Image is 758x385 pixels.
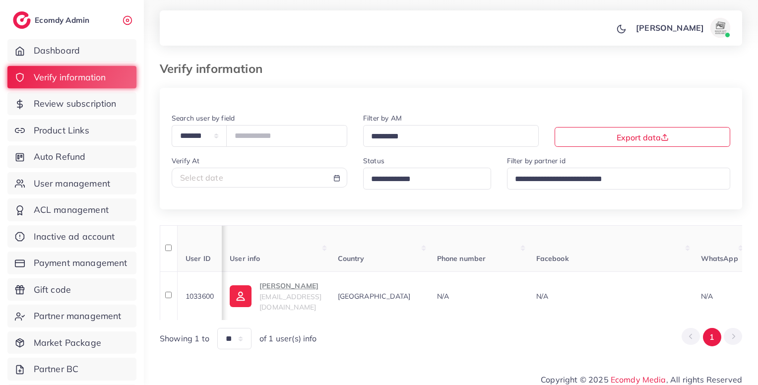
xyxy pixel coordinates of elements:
[536,292,548,301] span: N/A
[172,156,199,166] label: Verify At
[338,292,411,301] span: [GEOGRAPHIC_DATA]
[160,62,270,76] h3: Verify information
[34,150,86,163] span: Auto Refund
[160,333,209,344] span: Showing 1 to
[701,292,713,301] span: N/A
[7,305,136,327] a: Partner management
[13,11,92,29] a: logoEcomdy Admin
[7,39,136,62] a: Dashboard
[437,254,486,263] span: Phone number
[186,292,214,301] span: 1033600
[7,225,136,248] a: Inactive ad account
[186,254,211,263] span: User ID
[34,44,80,57] span: Dashboard
[7,278,136,301] a: Gift code
[7,358,136,381] a: Partner BC
[511,172,718,187] input: Search for option
[34,177,110,190] span: User management
[7,172,136,195] a: User management
[34,257,127,269] span: Payment management
[7,66,136,89] a: Verify information
[230,285,252,307] img: ic-user-info.36bf1079.svg
[180,173,223,183] span: Select date
[507,156,566,166] label: Filter by partner id
[7,92,136,115] a: Review subscription
[7,145,136,168] a: Auto Refund
[437,292,449,301] span: N/A
[34,363,79,376] span: Partner BC
[703,328,721,346] button: Go to page 1
[338,254,365,263] span: Country
[682,328,742,346] ul: Pagination
[34,310,122,322] span: Partner management
[230,280,321,312] a: [PERSON_NAME][EMAIL_ADDRESS][DOMAIN_NAME]
[368,172,478,187] input: Search for option
[363,168,491,189] div: Search for option
[536,254,569,263] span: Facebook
[701,254,738,263] span: WhatsApp
[259,333,317,344] span: of 1 user(s) info
[611,375,666,385] a: Ecomdy Media
[636,22,704,34] p: [PERSON_NAME]
[34,203,109,216] span: ACL management
[230,254,260,263] span: User info
[631,18,734,38] a: [PERSON_NAME]avatar
[363,125,539,146] div: Search for option
[34,71,106,84] span: Verify information
[7,331,136,354] a: Market Package
[13,11,31,29] img: logo
[259,292,321,311] span: [EMAIL_ADDRESS][DOMAIN_NAME]
[7,252,136,274] a: Payment management
[7,198,136,221] a: ACL management
[34,336,101,349] span: Market Package
[363,113,402,123] label: Filter by AM
[172,113,235,123] label: Search user by field
[617,132,669,142] span: Export data
[34,124,89,137] span: Product Links
[34,283,71,296] span: Gift code
[368,129,526,144] input: Search for option
[35,15,92,25] h2: Ecomdy Admin
[34,97,117,110] span: Review subscription
[34,230,115,243] span: Inactive ad account
[507,168,731,189] div: Search for option
[710,18,730,38] img: avatar
[555,127,730,147] button: Export data
[7,119,136,142] a: Product Links
[363,156,384,166] label: Status
[259,280,321,292] p: [PERSON_NAME]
